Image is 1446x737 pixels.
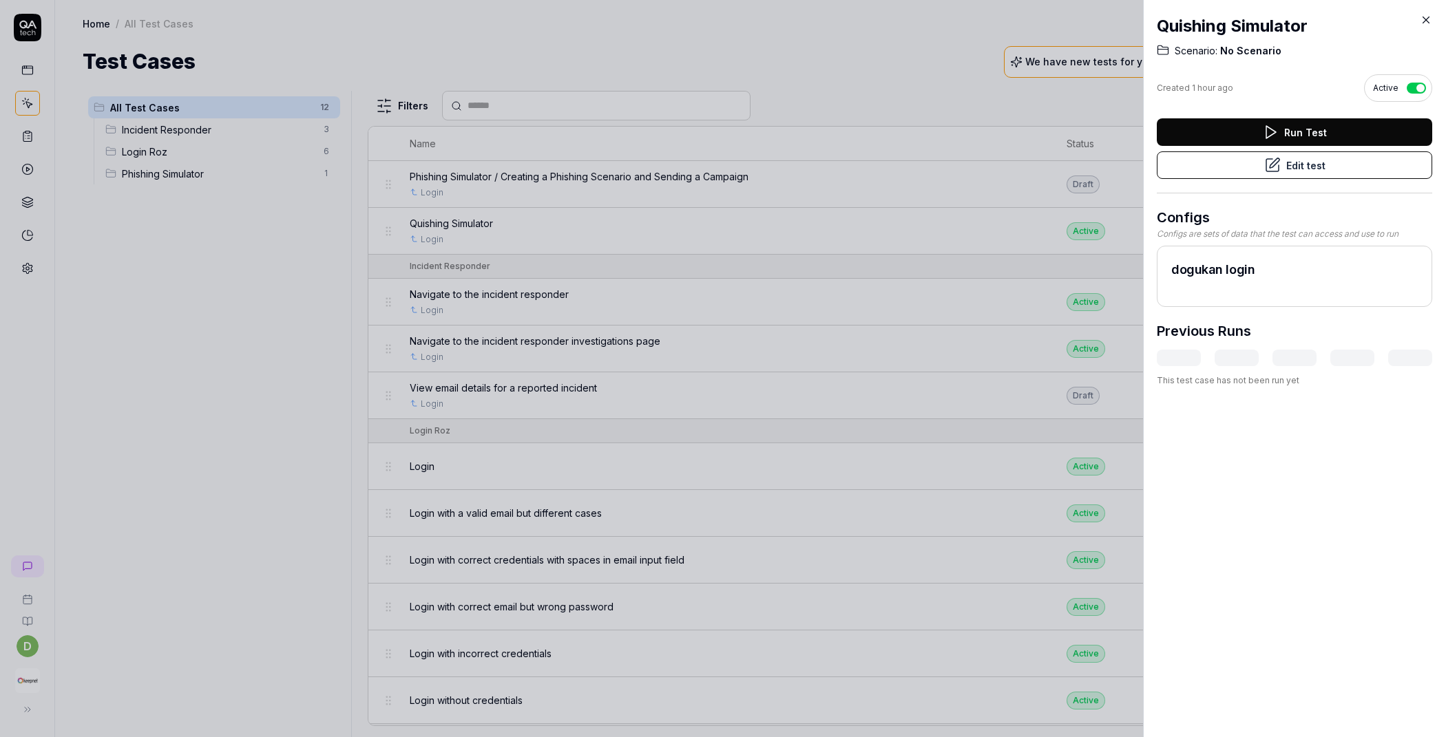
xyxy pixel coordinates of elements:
h2: dogukan login [1171,260,1418,279]
div: Configs are sets of data that the test can access and use to run [1157,228,1432,240]
span: No Scenario [1217,44,1281,58]
h3: Previous Runs [1157,321,1251,341]
time: 1 hour ago [1192,83,1233,93]
div: Created [1157,82,1233,94]
span: Active [1373,82,1398,94]
h3: Configs [1157,207,1432,228]
button: Edit test [1157,151,1432,179]
div: This test case has not been run yet [1157,374,1432,387]
button: Run Test [1157,118,1432,146]
span: Scenario: [1175,44,1217,58]
h2: Quishing Simulator [1157,14,1432,39]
